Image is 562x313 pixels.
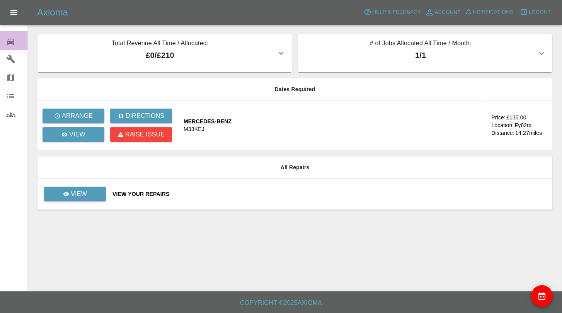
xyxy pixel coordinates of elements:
[529,8,551,17] span: Logout
[435,8,461,17] span: Account
[44,191,106,197] a: View
[491,129,514,137] div: Distance:
[184,125,204,133] div: M33KEJ
[43,109,104,123] button: Arrange
[110,109,172,123] button: Directions
[43,127,104,142] a: View
[110,127,172,142] button: Raise issue
[463,6,515,18] button: Notifications
[184,117,232,125] div: MERCEDES-BENZ
[112,190,546,198] a: View Your Repairs
[473,8,513,17] span: Notifications
[44,49,276,61] p: £0 / £210
[491,121,514,129] div: Location:
[184,117,480,133] a: MERCEDES-BENZM33KEJ
[37,78,552,100] th: Dates Required
[514,121,531,129] div: Fy82rx
[71,189,87,199] p: View
[518,6,553,18] button: Logout
[304,39,537,49] p: # of Jobs Allocated All Time / Month:
[5,3,23,22] button: Open drawer
[44,39,276,49] p: Total Revenue All Time / Allocated:
[423,6,463,19] a: Account
[506,114,526,121] div: £135.00
[531,285,553,307] button: availability
[6,298,556,308] h6: Copyright © 2025 Axioma
[304,49,537,61] p: 1 / 1
[126,111,164,121] p: Directions
[37,156,552,179] th: All Repairs
[362,6,422,18] button: Help & Feedback
[491,114,506,121] div: Price:
[515,129,546,137] div: 14.27 miles
[44,187,106,201] a: View
[69,130,85,139] p: View
[62,111,93,121] p: Arrange
[37,6,68,19] h5: Axioma
[37,34,292,72] button: Total Revenue All Time / Allocated:£0/£210
[125,130,165,139] p: Raise issue
[298,34,552,72] button: # of Jobs Allocated All Time / Month:1/1
[486,114,546,137] a: Price:£135.00Location:Fy82rxDistance:14.27miles
[372,8,421,17] span: Help & Feedback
